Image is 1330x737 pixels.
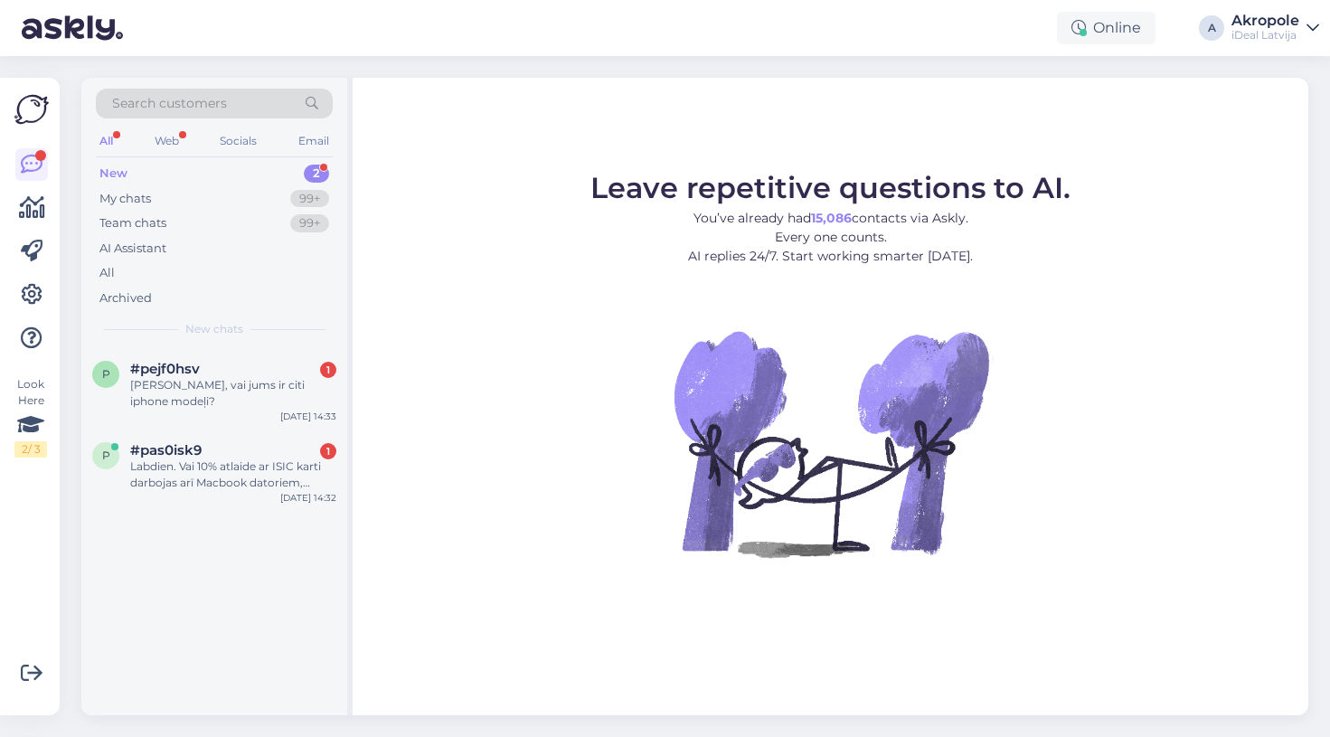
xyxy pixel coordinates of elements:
[130,458,336,491] div: Labdien. Vai 10% atlaide ar ISIC karti darbojas arī Macbook datoriem, kuriem jau ir norādīta atla...
[304,165,329,183] div: 2
[290,214,329,232] div: 99+
[590,170,1071,205] span: Leave repetitive questions to AI.
[99,264,115,282] div: All
[99,214,166,232] div: Team chats
[102,367,110,381] span: p
[14,92,49,127] img: Askly Logo
[112,94,227,113] span: Search customers
[99,240,166,258] div: AI Assistant
[290,190,329,208] div: 99+
[1231,14,1299,28] div: Akropole
[99,190,151,208] div: My chats
[1057,12,1155,44] div: Online
[280,491,336,505] div: [DATE] 14:32
[99,165,127,183] div: New
[295,129,333,153] div: Email
[1199,15,1224,41] div: A
[14,441,47,458] div: 2 / 3
[590,209,1071,266] p: You’ve already had contacts via Askly. Every one counts. AI replies 24/7. Start working smarter [...
[668,280,994,606] img: No Chat active
[185,321,243,337] span: New chats
[811,210,852,226] b: 15,086
[99,289,152,307] div: Archived
[216,129,260,153] div: Socials
[14,376,47,458] div: Look Here
[1231,14,1319,43] a: AkropoleiDeal Latvija
[130,442,202,458] span: #pas0isk9
[102,449,110,462] span: p
[130,377,336,410] div: [PERSON_NAME], vai jums ir citi iphone modeļi?
[96,129,117,153] div: All
[280,410,336,423] div: [DATE] 14:33
[1231,28,1299,43] div: iDeal Latvija
[130,361,200,377] span: #pejf0hsv
[320,362,336,378] div: 1
[320,443,336,459] div: 1
[151,129,183,153] div: Web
